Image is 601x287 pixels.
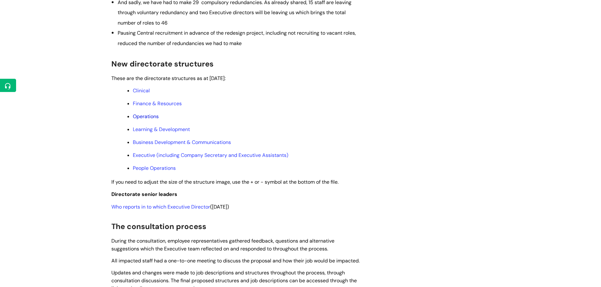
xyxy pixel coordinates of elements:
span: These are the directorate structures as at [DATE]: [111,75,226,82]
span: ([DATE]) [111,204,229,210]
span: New directorate structures [111,59,214,69]
a: Business Development & Communications [133,139,231,146]
span: Pausing Central recruitment in advance of the redesign project, including not recruiting to vacan... [118,30,356,46]
a: Operations [133,113,159,120]
a: Who reports in to which Executive Director [111,204,210,210]
span: All impacted staff had a one-to-one meeting to discuss the proposal and how their job would be im... [111,257,360,264]
span: If you need to adjust the size of the structure image, use the + or - symbol at the bottom of the... [111,179,339,185]
span: The consultation process [111,221,206,231]
a: Executive (including Company Secretary and Executive Assistants) [133,152,288,158]
a: People Operations [133,165,176,171]
a: Clinical [133,87,150,94]
span: During the consultation, employee representatives gathered feedback, questions and alternative su... [111,238,334,252]
a: Learning & Development [133,126,190,133]
a: Finance & Resources [133,100,182,107]
span: Directorate senior leaders [111,191,177,198]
